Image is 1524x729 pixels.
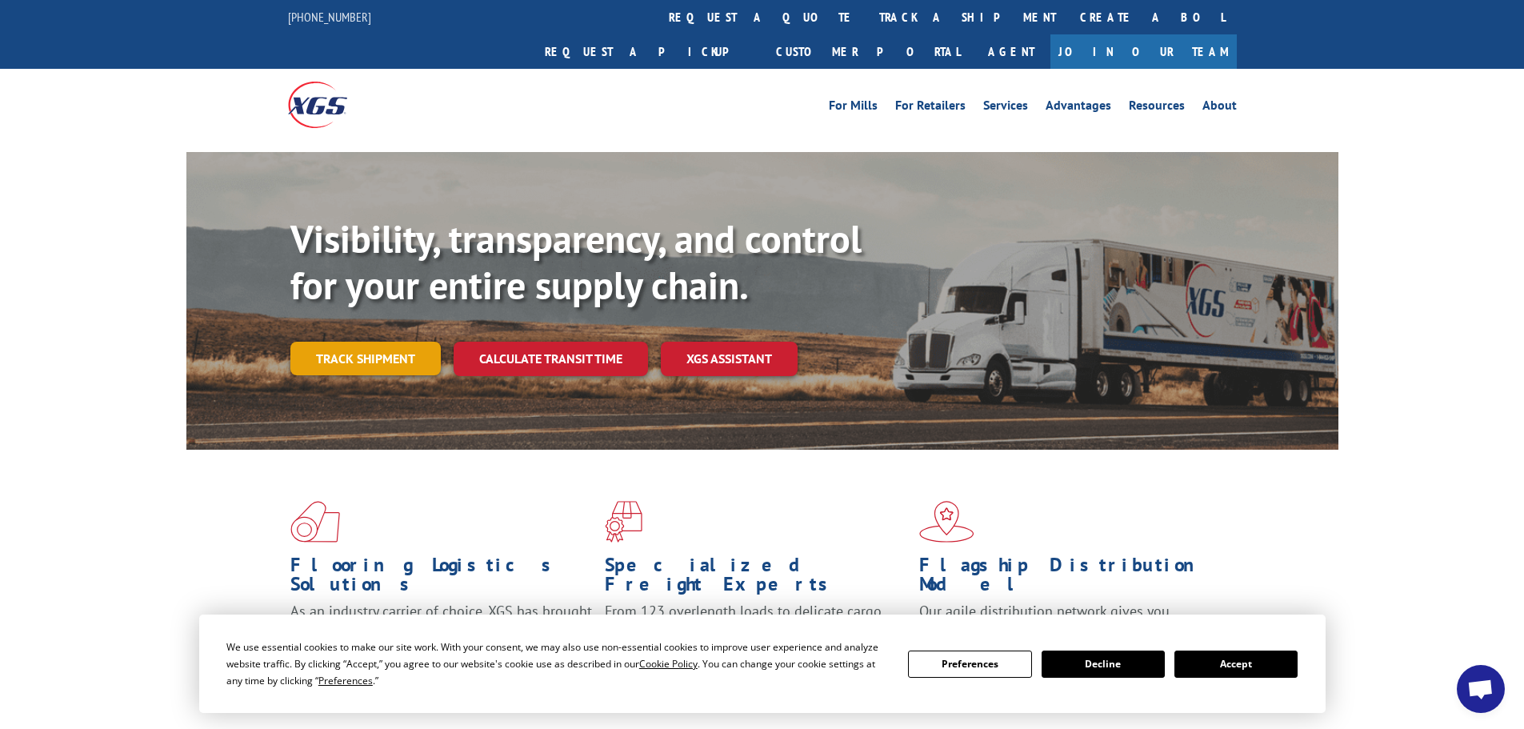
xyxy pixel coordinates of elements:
div: We use essential cookies to make our site work. With your consent, we may also use non-essential ... [226,639,889,689]
a: Customer Portal [764,34,972,69]
p: From 123 overlength loads to delicate cargo, our experienced staff knows the best way to move you... [605,602,907,673]
a: Advantages [1046,99,1111,117]
div: Cookie Consent Prompt [199,615,1326,713]
a: XGS ASSISTANT [661,342,798,376]
a: For Retailers [895,99,966,117]
a: Track shipment [290,342,441,375]
img: xgs-icon-focused-on-flooring-red [605,501,642,543]
a: Services [983,99,1028,117]
span: Preferences [318,674,373,687]
a: Request a pickup [533,34,764,69]
img: xgs-icon-total-supply-chain-intelligence-red [290,501,340,543]
a: [PHONE_NUMBER] [288,9,371,25]
a: Resources [1129,99,1185,117]
h1: Flagship Distribution Model [919,555,1222,602]
a: About [1202,99,1237,117]
a: Calculate transit time [454,342,648,376]
button: Preferences [908,651,1031,678]
button: Accept [1174,651,1298,678]
a: For Mills [829,99,878,117]
h1: Flooring Logistics Solutions [290,555,593,602]
img: xgs-icon-flagship-distribution-model-red [919,501,974,543]
span: As an industry carrier of choice, XGS has brought innovation and dedication to flooring logistics... [290,602,592,659]
a: Agent [972,34,1050,69]
span: Cookie Policy [639,657,698,671]
span: Our agile distribution network gives you nationwide inventory management on demand. [919,602,1214,639]
h1: Specialized Freight Experts [605,555,907,602]
a: Join Our Team [1050,34,1237,69]
button: Decline [1042,651,1165,678]
a: Open chat [1457,665,1505,713]
b: Visibility, transparency, and control for your entire supply chain. [290,214,862,310]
